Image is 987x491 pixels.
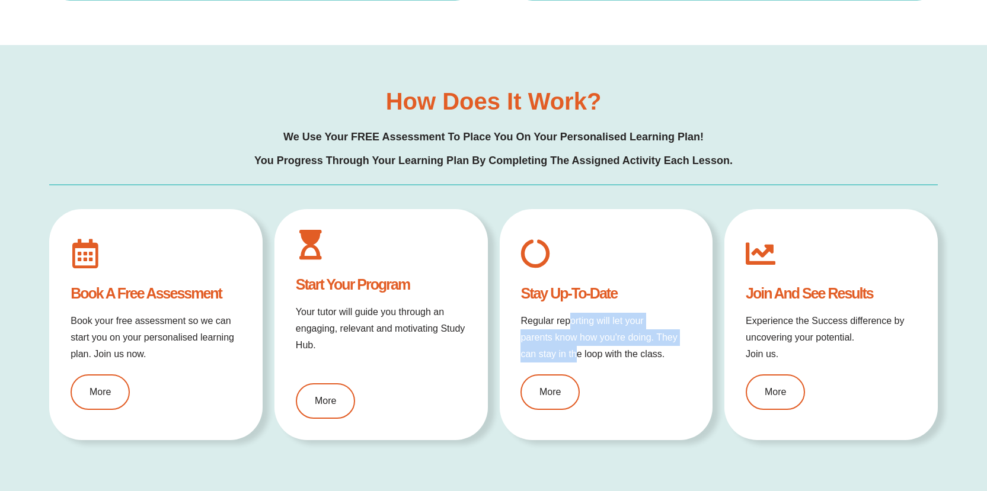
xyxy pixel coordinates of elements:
[790,357,987,491] iframe: Chat Widget
[254,125,733,172] h2: We use your FREE assessment to place you on your personalised learning plan! You progress through...
[746,286,916,301] h4: Join and See results
[71,286,241,301] h4: Book a free assessment
[520,374,580,410] a: More
[386,89,602,113] h2: How does it work?
[765,387,786,397] span: More
[71,313,241,362] p: Book your free assessment so we can start you on your personalised learning plan. Join us now.
[539,387,561,397] span: More
[315,396,336,406] span: More
[746,374,805,410] a: More
[71,374,130,410] a: More
[296,383,355,419] a: More
[296,304,467,354] p: Your tutor will guide you through an engaging, relevant and motivating Study Hub.
[520,313,691,362] p: Regular reporting will let your parents know how you're doing. They can stay in the loop with the...
[746,313,916,362] p: Experience the Success difference by uncovering your potential. Join us.
[520,286,691,301] h4: Stay up-to-date
[90,387,111,397] span: More
[296,277,467,292] h4: Start your program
